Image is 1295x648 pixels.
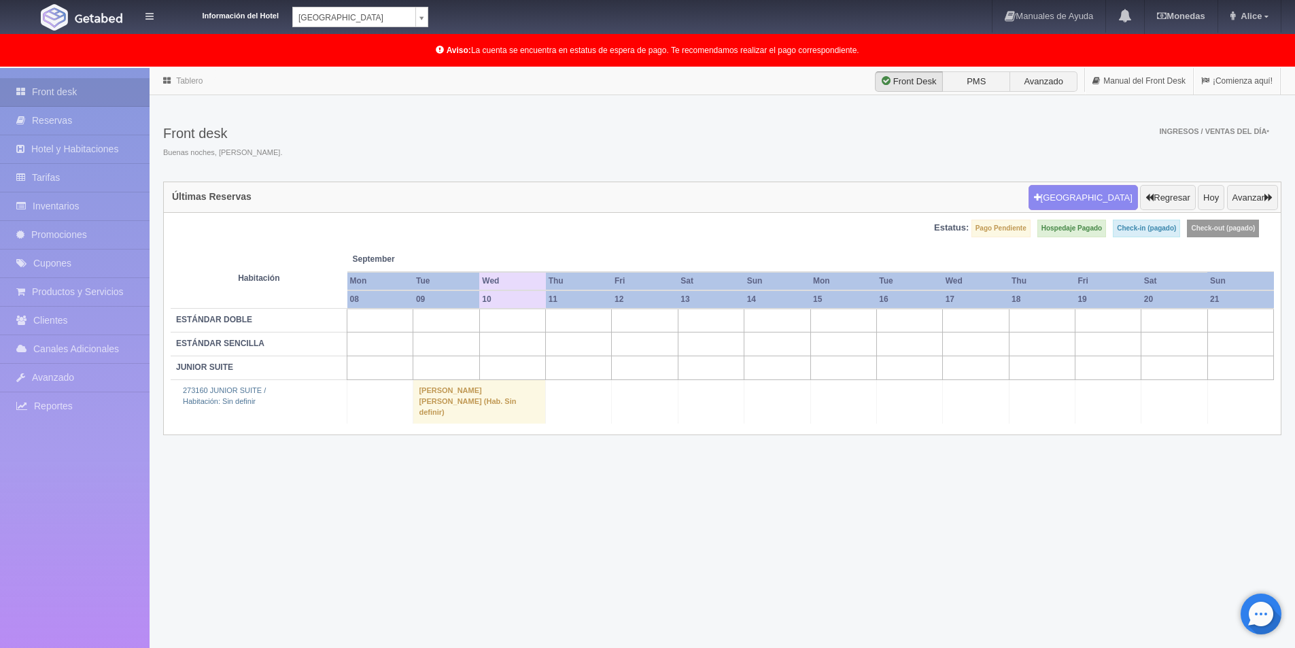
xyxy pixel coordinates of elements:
[942,71,1010,92] label: PMS
[163,148,282,158] span: Buenas noches, [PERSON_NAME].
[1009,272,1075,290] th: Thu
[876,290,942,309] th: 16
[810,272,876,290] th: Mon
[1029,185,1138,211] button: [GEOGRAPHIC_DATA]
[875,71,943,92] label: Front Desk
[1141,290,1207,309] th: 20
[1198,185,1224,211] button: Hoy
[479,272,545,290] th: Wed
[353,254,474,265] span: September
[347,290,413,309] th: 08
[1157,11,1205,21] b: Monedas
[678,290,744,309] th: 13
[1207,272,1273,290] th: Sun
[1194,68,1280,95] a: ¡Comienza aquí!
[170,7,279,22] dt: Información del Hotel
[1113,220,1180,237] label: Check-in (pagado)
[744,272,810,290] th: Sun
[176,76,203,86] a: Tablero
[1207,290,1273,309] th: 21
[744,290,810,309] th: 14
[298,7,410,28] span: [GEOGRAPHIC_DATA]
[1141,272,1207,290] th: Sat
[546,290,612,309] th: 11
[413,380,546,424] td: [PERSON_NAME] [PERSON_NAME] (Hab. Sin definir)
[1009,290,1075,309] th: 18
[75,13,122,23] img: Getabed
[546,272,612,290] th: Thu
[1075,272,1141,290] th: Fri
[1237,11,1262,21] span: Alice
[612,272,678,290] th: Fri
[1227,185,1278,211] button: Avanzar
[943,290,1009,309] th: 17
[1037,220,1106,237] label: Hospedaje Pagado
[678,272,744,290] th: Sat
[238,273,279,283] strong: Habitación
[172,192,252,202] h4: Últimas Reservas
[176,339,264,348] b: ESTÁNDAR SENCILLA
[292,7,428,27] a: [GEOGRAPHIC_DATA]
[447,46,471,55] b: Aviso:
[1075,290,1141,309] th: 19
[479,290,545,309] th: 10
[183,386,266,405] a: 273160 JUNIOR SUITE /Habitación: Sin definir
[934,222,969,235] label: Estatus:
[810,290,876,309] th: 15
[176,315,252,324] b: ESTÁNDAR DOBLE
[612,290,678,309] th: 12
[176,362,233,372] b: JUNIOR SUITE
[1187,220,1259,237] label: Check-out (pagado)
[1159,127,1269,135] span: Ingresos / Ventas del día
[413,272,479,290] th: Tue
[876,272,942,290] th: Tue
[1085,68,1193,95] a: Manual del Front Desk
[1009,71,1077,92] label: Avanzado
[971,220,1031,237] label: Pago Pendiente
[943,272,1009,290] th: Wed
[413,290,479,309] th: 09
[163,126,282,141] h3: Front desk
[1140,185,1195,211] button: Regresar
[347,272,413,290] th: Mon
[41,4,68,31] img: Getabed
